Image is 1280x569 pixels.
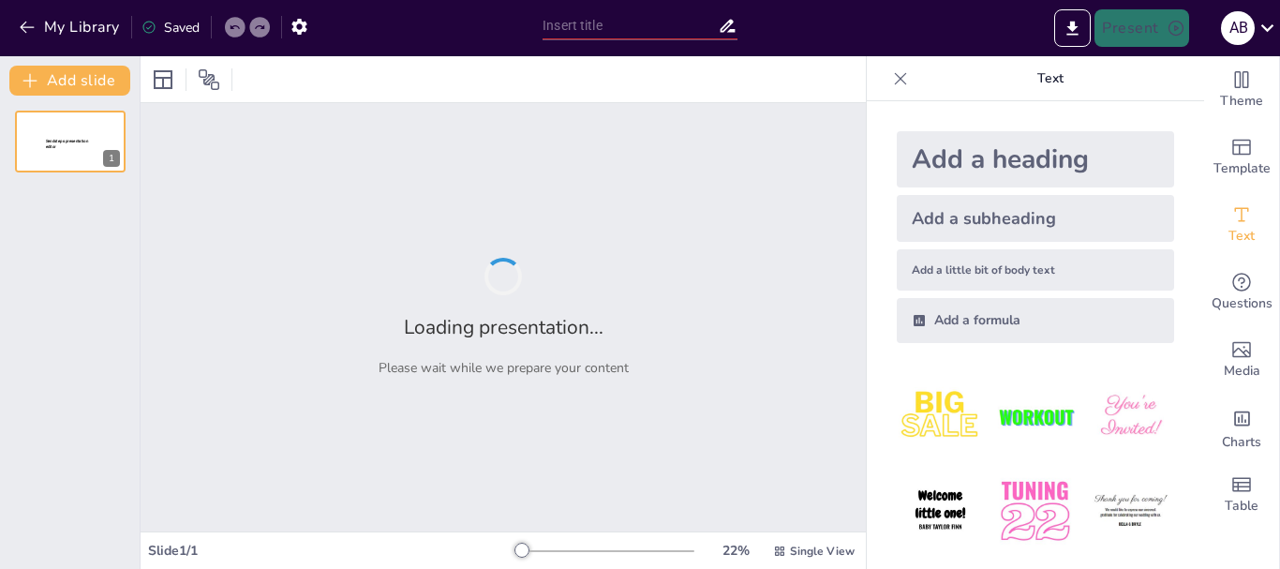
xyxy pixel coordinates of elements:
[15,111,126,172] div: Sendsteps presentation editor1
[103,150,120,167] div: 1
[1225,496,1258,517] span: Table
[991,373,1079,460] img: 2.jpeg
[1212,293,1273,314] span: Questions
[1204,56,1279,124] div: Change the overall theme
[148,65,178,95] div: Layout
[9,66,130,96] button: Add slide
[790,544,855,559] span: Single View
[1204,326,1279,394] div: Add images, graphics, shapes or video
[1087,468,1174,555] img: 6.jpeg
[148,542,514,560] div: Slide 1 / 1
[198,68,220,91] span: Position
[1204,191,1279,259] div: Add text boxes
[897,298,1174,343] div: Add a formula
[713,542,758,560] div: 22 %
[404,314,603,340] h2: Loading presentation...
[1054,9,1091,47] button: Export to PowerPoint
[915,56,1185,101] p: Text
[897,373,984,460] img: 1.jpeg
[543,12,718,39] input: Insert title
[1087,373,1174,460] img: 3.jpeg
[1222,432,1261,453] span: Charts
[1220,91,1263,112] span: Theme
[1204,461,1279,529] div: Add a table
[1221,9,1255,47] button: A B
[14,12,127,42] button: My Library
[1228,226,1255,247] span: Text
[1213,158,1271,179] span: Template
[1094,9,1188,47] button: Present
[991,468,1079,555] img: 5.jpeg
[897,468,984,555] img: 4.jpeg
[897,249,1174,291] div: Add a little bit of body text
[897,131,1174,187] div: Add a heading
[1204,124,1279,191] div: Add ready made slides
[141,19,200,37] div: Saved
[46,139,88,149] span: Sendsteps presentation editor
[1204,259,1279,326] div: Get real-time input from your audience
[1204,394,1279,461] div: Add charts and graphs
[897,195,1174,242] div: Add a subheading
[1221,11,1255,45] div: A B
[1224,361,1260,382] span: Media
[379,359,629,377] p: Please wait while we prepare your content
